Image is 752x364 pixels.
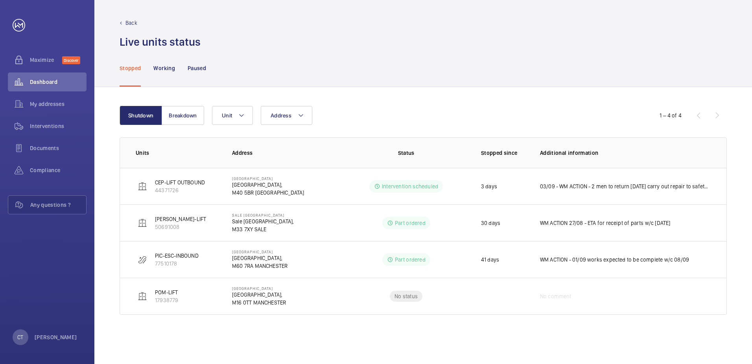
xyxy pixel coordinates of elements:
p: [PERSON_NAME]-LIFT [155,215,206,223]
span: My addresses [30,100,87,108]
p: [GEOGRAPHIC_DATA], [232,254,288,262]
span: Documents [30,144,87,152]
img: elevator.svg [138,182,147,191]
p: POM-LIFT [155,288,178,296]
p: Sale [GEOGRAPHIC_DATA] [232,213,294,217]
p: No status [394,292,418,300]
p: Stopped since [481,149,527,157]
p: [GEOGRAPHIC_DATA], [232,181,304,189]
p: [GEOGRAPHIC_DATA] [232,249,288,254]
p: [PERSON_NAME] [35,333,77,341]
img: escalator.svg [138,255,147,264]
p: 44371726 [155,186,205,194]
p: WM ACTION - 01/09 works expected to be complete w/c 08/09 [540,256,689,264]
p: M16 0TT MANCHESTER [232,299,286,306]
p: [GEOGRAPHIC_DATA], [232,291,286,299]
button: Breakdown [162,106,204,125]
p: [GEOGRAPHIC_DATA] [232,176,304,181]
p: 41 days [481,256,499,264]
p: Additional information [540,149,711,157]
p: 30 days [481,219,500,227]
span: Dashboard [30,78,87,86]
p: Stopped [120,64,141,72]
p: CT [17,333,23,341]
button: Address [261,106,312,125]
p: CEP-LIFT OUTBOUND [155,178,205,186]
p: Units [136,149,219,157]
p: Address [232,149,344,157]
h1: Live units status [120,35,201,49]
div: 1 – 4 of 4 [660,111,682,119]
p: Working [153,64,175,72]
p: WM ACTION 27/08 - ETA for receipt of parts w/c [DATE] [540,219,671,227]
p: M40 5BR [GEOGRAPHIC_DATA] [232,189,304,197]
button: Unit [212,106,253,125]
p: 17938779 [155,296,178,304]
span: No comment [540,292,571,300]
span: Maximize [30,56,62,64]
span: Any questions ? [30,201,86,209]
p: Part ordered [395,256,426,264]
p: 03/09 - WM ACTION - 2 men to return [DATE] carry out repair to safety edge bracket [540,182,711,190]
span: Discover [62,56,80,64]
span: Address [271,112,291,119]
p: M60 7RA MANCHESTER [232,262,288,270]
p: Back [125,19,137,27]
p: Part ordered [395,219,426,227]
img: elevator.svg [138,218,147,228]
p: 77510178 [155,260,199,267]
p: Intervention scheduled [382,182,438,190]
p: PIC-ESC-INBOUND [155,252,199,260]
span: Interventions [30,122,87,130]
p: Sale [GEOGRAPHIC_DATA], [232,217,294,225]
span: Unit [222,112,232,119]
p: [GEOGRAPHIC_DATA] [232,286,286,291]
img: elevator.svg [138,292,147,301]
p: Paused [188,64,206,72]
p: 50691008 [155,223,206,231]
p: M33 7XY SALE [232,225,294,233]
button: Shutdown [120,106,162,125]
span: Compliance [30,166,87,174]
p: 3 days [481,182,497,190]
p: Status [349,149,463,157]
